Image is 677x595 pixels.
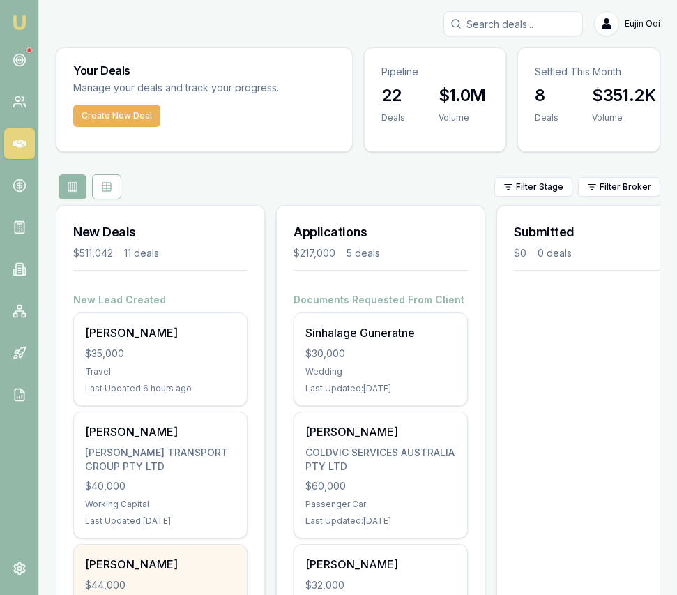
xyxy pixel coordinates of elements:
[516,181,563,193] span: Filter Stage
[381,84,405,107] h3: 22
[85,446,236,474] div: [PERSON_NAME] TRANSPORT GROUP PTY LTD
[85,578,236,592] div: $44,000
[305,446,456,474] div: COLDVIC SERVICES AUSTRALIA PTY LTD
[305,578,456,592] div: $32,000
[494,177,572,197] button: Filter Stage
[347,246,380,260] div: 5 deals
[592,112,655,123] div: Volume
[305,366,456,377] div: Wedding
[11,14,28,31] img: emu-icon-u.png
[535,65,643,79] p: Settled This Month
[124,246,159,260] div: 11 deals
[85,556,236,573] div: [PERSON_NAME]
[592,84,655,107] h3: $351.2K
[73,223,248,242] h3: New Deals
[305,556,456,573] div: [PERSON_NAME]
[439,112,486,123] div: Volume
[85,324,236,341] div: [PERSON_NAME]
[535,112,558,123] div: Deals
[85,423,236,440] div: [PERSON_NAME]
[85,479,236,493] div: $40,000
[73,80,335,96] p: Manage your deals and track your progress.
[305,499,456,510] div: Passenger Car
[73,293,248,307] h4: New Lead Created
[85,347,236,361] div: $35,000
[85,383,236,394] div: Last Updated: 6 hours ago
[381,112,405,123] div: Deals
[538,246,572,260] div: 0 deals
[625,18,660,29] span: Eujin Ooi
[85,499,236,510] div: Working Capital
[535,84,558,107] h3: 8
[381,65,489,79] p: Pipeline
[514,246,526,260] div: $0
[294,246,335,260] div: $217,000
[305,347,456,361] div: $30,000
[73,246,113,260] div: $511,042
[85,515,236,527] div: Last Updated: [DATE]
[305,423,456,440] div: [PERSON_NAME]
[439,84,486,107] h3: $1.0M
[73,105,160,127] button: Create New Deal
[305,324,456,341] div: Sinhalage Guneratne
[305,515,456,527] div: Last Updated: [DATE]
[294,293,468,307] h4: Documents Requested From Client
[85,366,236,377] div: Travel
[305,383,456,394] div: Last Updated: [DATE]
[73,65,335,76] h3: Your Deals
[600,181,651,193] span: Filter Broker
[294,223,468,242] h3: Applications
[578,177,660,197] button: Filter Broker
[305,479,456,493] div: $60,000
[443,11,583,36] input: Search deals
